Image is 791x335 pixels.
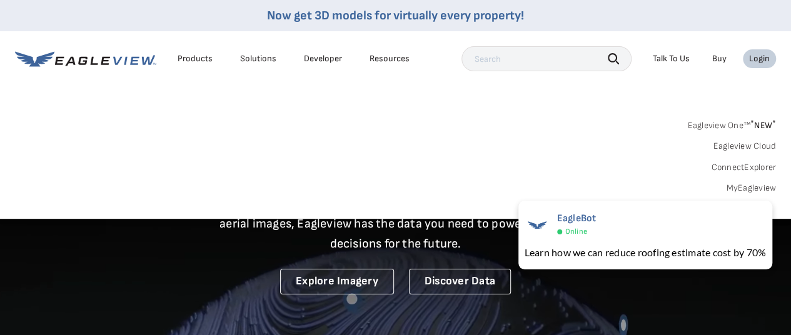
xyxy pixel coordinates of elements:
a: Developer [304,53,342,64]
a: Now get 3D models for virtually every property! [267,8,524,23]
a: Explore Imagery [280,269,394,294]
span: EagleBot [557,212,597,224]
div: Login [749,53,770,64]
p: A new era starts here. Built on more than 3.5 billion high-resolution aerial images, Eagleview ha... [204,194,587,254]
a: Eagleview One™*NEW* [687,116,776,131]
img: EagleBot [525,212,550,237]
div: Learn how we can reduce roofing estimate cost by 70% [525,245,766,260]
input: Search [461,46,632,71]
a: Eagleview Cloud [713,141,776,152]
a: MyEagleview [726,182,776,194]
div: Talk To Us [653,53,690,64]
div: Resources [370,53,410,64]
a: Discover Data [409,269,511,294]
a: Buy [712,53,727,64]
span: Online [565,227,587,236]
a: ConnectExplorer [711,162,776,173]
div: Solutions [240,53,276,64]
div: Products [178,53,213,64]
span: NEW [750,120,776,131]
